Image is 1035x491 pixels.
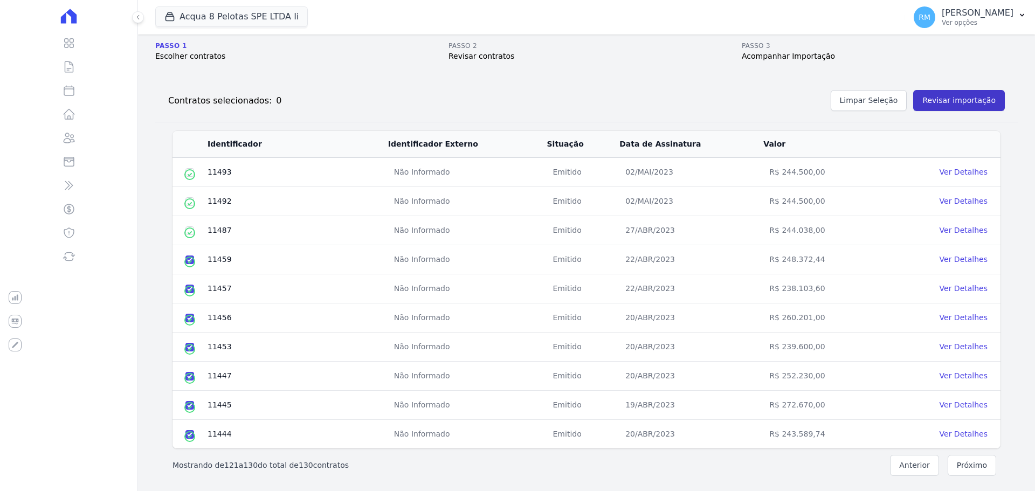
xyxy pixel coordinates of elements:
[155,51,431,62] span: Escolher contratos
[940,255,988,264] a: Ver Detalhes
[763,333,882,362] td: R$ 239.600,00
[547,216,619,245] td: Emitido
[207,158,388,187] td: 11493
[763,420,882,449] td: R$ 243.589,74
[619,245,763,274] td: 22/ABR/2023
[168,94,272,107] h2: Contratos selecionados:
[388,245,547,274] td: Não Informado
[155,41,431,51] span: Passo 1
[547,420,619,449] td: Emitido
[763,303,882,333] td: R$ 260.201,00
[619,362,763,391] td: 20/ABR/2023
[619,420,763,449] td: 20/ABR/2023
[940,313,988,322] a: Ver Detalhes
[224,461,239,469] span: 121
[942,18,1013,27] p: Ver opções
[619,274,763,303] td: 22/ABR/2023
[388,333,547,362] td: Não Informado
[388,391,547,420] td: Não Informado
[619,158,763,187] td: 02/MAI/2023
[155,6,308,27] button: Acqua 8 Pelotas SPE LTDA Ii
[940,342,988,351] a: Ver Detalhes
[547,274,619,303] td: Emitido
[207,391,388,420] td: 11445
[547,245,619,274] td: Emitido
[763,391,882,420] td: R$ 272.670,00
[742,41,1018,51] span: Passo 3
[243,461,258,469] span: 130
[172,460,349,471] p: Mostrando de a do total de contratos
[207,303,388,333] td: 11456
[547,362,619,391] td: Emitido
[619,131,763,158] th: Data de Assinatura
[207,420,388,449] td: 11444
[388,216,547,245] td: Não Informado
[388,420,547,449] td: Não Informado
[940,400,988,409] a: Ver Detalhes
[619,333,763,362] td: 20/ABR/2023
[207,245,388,274] td: 11459
[155,448,1018,482] nav: Pagination
[207,274,388,303] td: 11457
[619,187,763,216] td: 02/MAI/2023
[763,274,882,303] td: R$ 238.103,60
[763,245,882,274] td: R$ 248.372,44
[619,216,763,245] td: 27/ABR/2023
[763,362,882,391] td: R$ 252.230,00
[547,131,619,158] th: Situação
[547,333,619,362] td: Emitido
[619,391,763,420] td: 19/ABR/2023
[763,216,882,245] td: R$ 244.038,00
[448,51,724,62] span: Revisar contratos
[388,158,547,187] td: Não Informado
[388,303,547,333] td: Não Informado
[940,284,988,293] a: Ver Detalhes
[272,94,281,107] div: 0
[207,216,388,245] td: 11487
[547,158,619,187] td: Emitido
[742,51,1018,62] span: Acompanhar Importação
[940,430,988,438] a: Ver Detalhes
[448,41,724,51] span: Passo 2
[155,30,1018,62] nav: Progress
[940,371,988,380] a: Ver Detalhes
[207,131,388,158] th: Identificador
[905,2,1035,32] button: RM [PERSON_NAME] Ver opções
[919,13,930,21] span: RM
[942,8,1013,18] p: [PERSON_NAME]
[207,362,388,391] td: 11447
[388,187,547,216] td: Não Informado
[388,274,547,303] td: Não Informado
[619,303,763,333] td: 20/ABR/2023
[547,391,619,420] td: Emitido
[890,455,939,476] button: Anterior
[763,131,882,158] th: Valor
[547,303,619,333] td: Emitido
[763,158,882,187] td: R$ 244.500,00
[388,131,547,158] th: Identificador Externo
[299,461,313,469] span: 130
[948,455,996,476] button: Próximo
[940,197,988,205] a: Ver Detalhes
[388,362,547,391] td: Não Informado
[207,333,388,362] td: 11453
[940,168,988,176] a: Ver Detalhes
[547,187,619,216] td: Emitido
[763,187,882,216] td: R$ 244.500,00
[940,226,988,234] a: Ver Detalhes
[207,187,388,216] td: 11492
[831,90,907,111] button: Limpar Seleção
[913,90,1005,111] button: Revisar importação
